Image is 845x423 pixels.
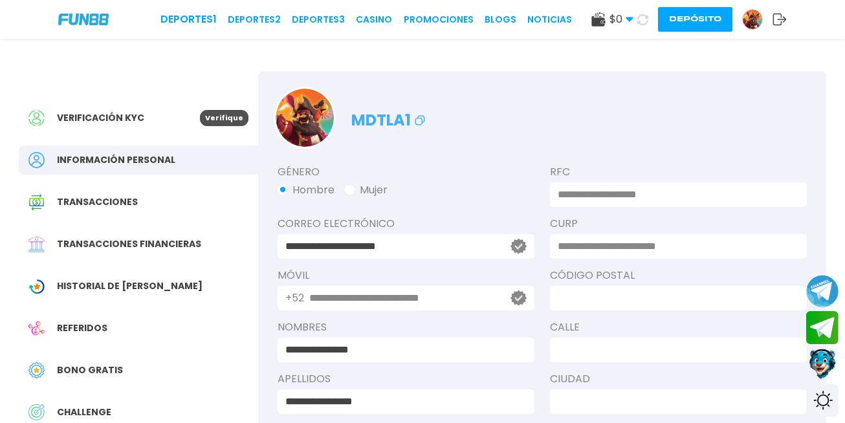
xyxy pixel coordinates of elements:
[550,371,807,387] label: Ciudad
[28,278,45,294] img: Wagering Transaction
[550,164,807,180] label: RFC
[200,110,248,126] p: Verifique
[57,406,111,419] span: challenge
[550,268,807,283] label: Código Postal
[19,314,258,343] a: ReferralReferidos
[57,111,144,125] span: Verificación KYC
[743,10,762,29] img: Avatar
[404,13,474,27] a: Promociones
[550,320,807,335] label: Calle
[345,182,388,198] button: Mujer
[550,216,807,232] label: CURP
[292,13,345,27] a: Deportes3
[806,384,839,417] div: Switch theme
[742,9,773,30] a: Avatar
[19,356,258,385] a: Free BonusBono Gratis
[285,290,304,306] p: +52
[278,320,534,335] label: NOMBRES
[28,194,45,210] img: Transaction History
[57,237,201,251] span: Transacciones financieras
[28,362,45,378] img: Free Bonus
[806,347,839,381] button: Contact customer service
[57,321,107,335] span: Referidos
[278,268,534,283] label: Móvil
[276,89,334,147] img: Avatar
[806,311,839,345] button: Join telegram
[57,195,138,209] span: Transacciones
[160,12,217,27] a: Deportes1
[19,188,258,217] a: Transaction HistoryTransacciones
[278,164,534,180] label: Género
[351,102,428,132] p: mdtla1
[19,146,258,175] a: PersonalInformación personal
[278,182,335,198] button: Hombre
[609,12,633,27] span: $ 0
[356,13,392,27] a: CASINO
[806,274,839,308] button: Join telegram channel
[58,14,109,25] img: Company Logo
[57,363,123,377] span: Bono Gratis
[57,279,203,293] span: Historial de [PERSON_NAME]
[19,103,258,133] a: Verificación KYCVerifique
[485,13,516,27] a: BLOGS
[28,320,45,336] img: Referral
[527,13,572,27] a: NOTICIAS
[28,404,45,420] img: Challenge
[28,152,45,168] img: Personal
[19,230,258,259] a: Financial TransactionTransacciones financieras
[658,7,732,32] button: Depósito
[28,236,45,252] img: Financial Transaction
[278,216,534,232] label: Correo electrónico
[278,371,534,387] label: APELLIDOS
[19,272,258,301] a: Wagering TransactionHistorial de [PERSON_NAME]
[57,153,175,167] span: Información personal
[228,13,281,27] a: Deportes2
